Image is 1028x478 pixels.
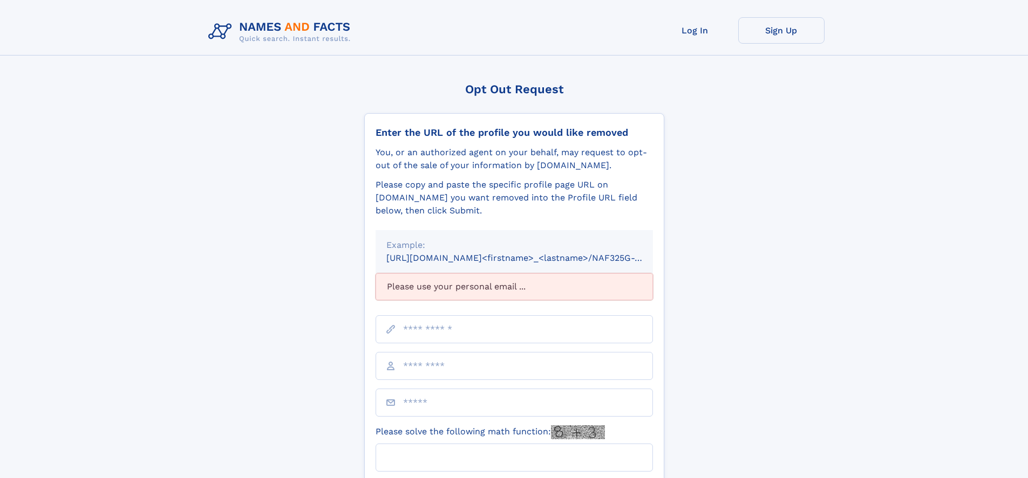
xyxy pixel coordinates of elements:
a: Sign Up [738,17,825,44]
div: Opt Out Request [364,82,664,96]
small: [URL][DOMAIN_NAME]<firstname>_<lastname>/NAF325G-xxxxxxxx [386,253,673,263]
img: Logo Names and Facts [204,17,359,46]
div: Please use your personal email ... [376,273,653,300]
div: You, or an authorized agent on your behalf, may request to opt-out of the sale of your informatio... [376,146,653,172]
div: Enter the URL of the profile you would like removed [376,127,653,138]
div: Example: [386,239,642,252]
a: Log In [652,17,738,44]
div: Please copy and paste the specific profile page URL on [DOMAIN_NAME] you want removed into the Pr... [376,178,653,217]
label: Please solve the following math function: [376,425,605,439]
